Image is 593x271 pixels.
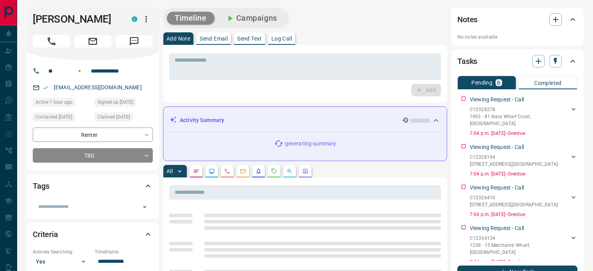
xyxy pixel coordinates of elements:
h1: [PERSON_NAME] [33,13,120,25]
p: Timeframe: [95,248,153,255]
p: 6 [497,80,500,85]
div: Sun Aug 10 2025 [33,113,91,124]
p: Pending [471,80,492,85]
svg: Agent Actions [302,168,308,174]
button: Timeline [167,12,214,25]
p: All [166,168,173,174]
p: C12328194 [470,154,558,161]
div: TBD [33,148,153,163]
p: Send Email [200,36,228,41]
p: C12334134 [470,235,570,242]
a: [EMAIL_ADDRESS][DOMAIN_NAME] [54,84,142,90]
h2: Notes [457,13,478,26]
h2: Tasks [457,55,477,67]
div: condos.ca [132,16,137,22]
span: Message [115,35,153,48]
p: Activity Summary [180,116,224,124]
button: Open [139,202,150,213]
p: [STREET_ADDRESS] , [GEOGRAPHIC_DATA] [470,201,558,208]
p: generating summary [285,140,336,148]
div: Tasks [457,52,577,71]
p: [STREET_ADDRESS] , [GEOGRAPHIC_DATA] [470,161,558,168]
h2: Criteria [33,228,58,241]
div: Renter [33,128,153,142]
p: Viewing Request - Call [470,224,524,232]
p: C12328278 [470,106,570,113]
button: Open [75,66,84,76]
div: C12326410[STREET_ADDRESS],[GEOGRAPHIC_DATA] [470,193,577,210]
p: Viewing Request - Call [470,143,524,151]
p: Log Call [271,36,292,41]
svg: Requests [271,168,277,174]
p: Viewing Request - Call [470,184,524,192]
p: 7:04 p.m. [DATE] - Overdue [470,170,577,177]
svg: Listing Alerts [255,168,262,174]
p: No notes available [457,34,577,41]
p: 1238 - 15 Merchants' Wharf , [GEOGRAPHIC_DATA] [470,242,570,256]
p: Completed [534,80,562,86]
div: C123341341238 - 15 Merchants' Wharf,[GEOGRAPHIC_DATA] [470,233,577,257]
div: Tue Aug 19 2025 [33,98,91,109]
svg: Calls [224,168,230,174]
div: Yes [33,255,91,268]
div: C12328194[STREET_ADDRESS],[GEOGRAPHIC_DATA] [470,152,577,169]
p: Add Note [166,36,190,41]
span: Claimed [DATE] [97,113,130,121]
p: Actively Searching: [33,248,91,255]
span: Email [74,35,112,48]
svg: Email Verified [43,85,48,90]
p: C12326410 [470,194,558,201]
p: Send Text [237,36,262,41]
button: Campaigns [218,12,285,25]
span: Active 1 hour ago [35,98,73,106]
div: Criteria [33,225,153,244]
p: 1903 - 81 Navy Wharf Court , [GEOGRAPHIC_DATA] [470,113,570,127]
h2: Tags [33,180,49,192]
span: Signed up [DATE] [97,98,133,106]
span: Contacted [DATE] [35,113,72,121]
div: Sun Aug 10 2025 [95,113,153,124]
svg: Emails [240,168,246,174]
span: Call [33,35,70,48]
p: 7:04 p.m. [DATE] - Overdue [470,211,577,218]
div: Tags [33,177,153,195]
p: Viewing Request - Call [470,96,524,104]
div: Activity Summary [170,113,441,128]
svg: Notes [193,168,199,174]
p: 7:04 p.m. [DATE] - Overdue [470,130,577,137]
p: 7:04 p.m. [DATE] - Overdue [470,259,577,266]
svg: Opportunities [287,168,293,174]
div: Notes [457,10,577,29]
svg: Lead Browsing Activity [209,168,215,174]
div: Sat Aug 09 2025 [95,98,153,109]
div: C123282781903 - 81 Navy Wharf Court,[GEOGRAPHIC_DATA] [470,105,577,129]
